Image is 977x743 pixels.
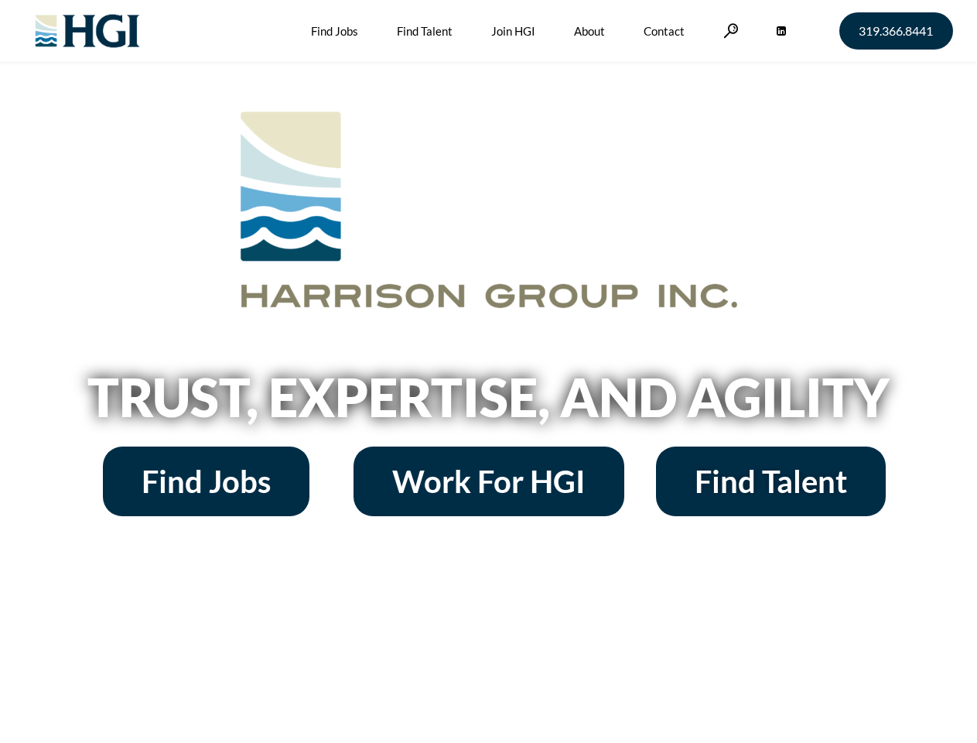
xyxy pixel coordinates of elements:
span: 319.366.8441 [859,25,933,37]
h2: Trust, Expertise, and Agility [48,371,930,423]
span: Find Jobs [142,466,271,497]
span: Find Talent [695,466,847,497]
a: Search [723,23,739,38]
span: Work For HGI [392,466,586,497]
a: 319.366.8441 [839,12,953,50]
a: Work For HGI [354,447,624,516]
a: Find Talent [656,447,886,516]
a: Find Jobs [103,447,309,516]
